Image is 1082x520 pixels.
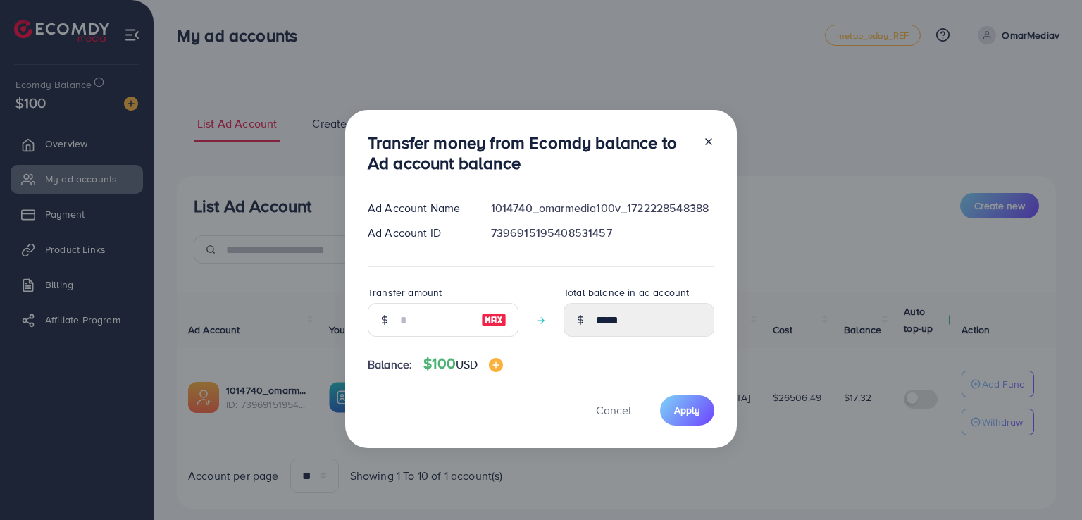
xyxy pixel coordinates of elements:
button: Apply [660,395,714,426]
button: Cancel [578,395,649,426]
img: image [481,311,506,328]
span: Cancel [596,402,631,418]
div: Ad Account ID [356,225,480,241]
span: Apply [674,403,700,417]
div: Ad Account Name [356,200,480,216]
div: 7396915195408531457 [480,225,726,241]
iframe: Chat [1022,457,1071,509]
span: USD [456,357,478,372]
label: Total balance in ad account [564,285,689,299]
div: 1014740_omarmedia100v_1722228548388 [480,200,726,216]
img: image [489,358,503,372]
h3: Transfer money from Ecomdy balance to Ad account balance [368,132,692,173]
span: Balance: [368,357,412,373]
h4: $100 [423,355,503,373]
label: Transfer amount [368,285,442,299]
